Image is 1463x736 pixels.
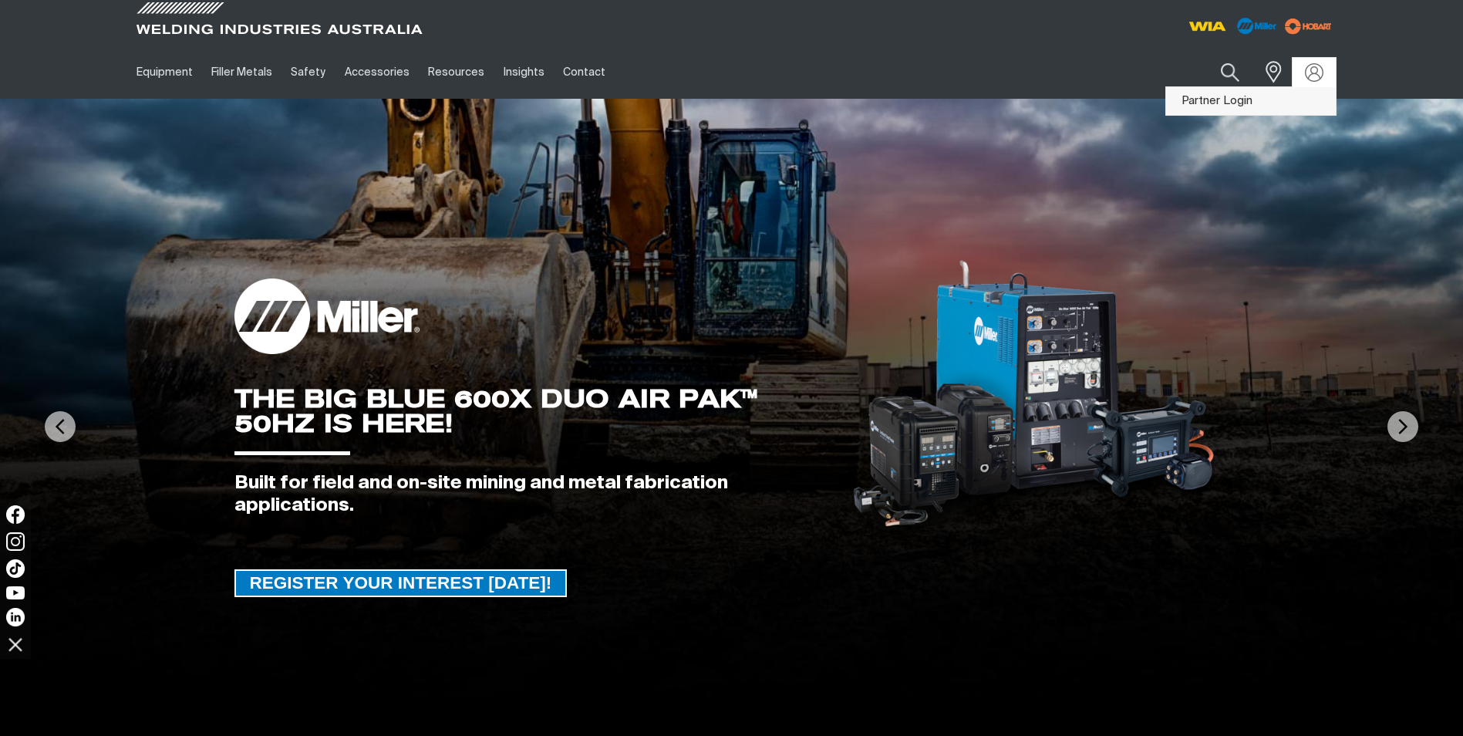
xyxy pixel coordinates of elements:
[554,46,615,99] a: Contact
[45,411,76,442] img: PrevArrow
[6,559,25,578] img: TikTok
[202,46,281,99] a: Filler Metals
[281,46,335,99] a: Safety
[6,608,25,626] img: LinkedIn
[1387,411,1418,442] img: NextArrow
[127,46,202,99] a: Equipment
[234,569,568,597] a: REGISTER YOUR INTEREST TODAY!
[419,46,494,99] a: Resources
[234,472,828,517] div: Built for field and on-site mining and metal fabrication applications.
[236,569,566,597] span: REGISTER YOUR INTEREST [DATE]!
[6,532,25,551] img: Instagram
[335,46,419,99] a: Accessories
[6,586,25,599] img: YouTube
[1280,15,1337,38] img: miller
[2,631,29,657] img: hide socials
[494,46,553,99] a: Insights
[1166,87,1336,116] a: Partner Login
[127,46,1034,99] nav: Main
[1184,54,1256,90] input: Product name or item number...
[234,387,828,436] div: THE BIG BLUE 600X DUO AIR PAK™ 50HZ IS HERE!
[6,505,25,524] img: Facebook
[1204,54,1256,90] button: Search products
